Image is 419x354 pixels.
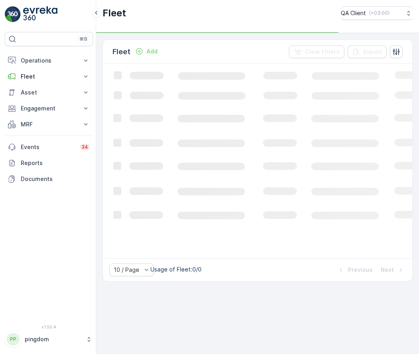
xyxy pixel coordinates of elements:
[5,155,93,171] a: Reports
[369,10,389,16] p: ( +03:00 )
[348,45,387,58] button: Export
[5,116,93,132] button: MRF
[5,324,93,329] span: v 1.50.4
[5,331,93,348] button: PPpingdom
[21,88,77,96] p: Asset
[21,143,75,151] p: Events
[289,45,344,58] button: Clear Filters
[21,120,77,128] p: MRF
[364,48,382,56] p: Export
[150,265,202,273] p: Usage of Fleet : 0/0
[5,100,93,116] button: Engagement
[81,144,88,150] p: 34
[336,265,374,275] button: Previous
[341,9,366,17] p: QA Client
[21,104,77,112] p: Engagement
[113,46,130,57] p: Fleet
[5,85,93,100] button: Asset
[132,47,161,56] button: Add
[381,266,394,274] p: Next
[5,69,93,85] button: Fleet
[21,73,77,81] p: Fleet
[305,48,340,56] p: Clear Filters
[7,333,20,346] div: PP
[146,47,158,55] p: Add
[5,139,93,155] a: Events34
[21,57,77,65] p: Operations
[23,6,57,22] img: logo_light-DOdMpM7g.png
[21,175,90,183] p: Documents
[380,265,406,275] button: Next
[21,159,90,167] p: Reports
[103,7,126,20] p: Fleet
[79,36,87,42] p: ⌘B
[5,53,93,69] button: Operations
[5,171,93,187] a: Documents
[5,6,21,22] img: logo
[348,266,373,274] p: Previous
[25,335,82,343] p: pingdom
[341,6,413,20] button: QA Client(+03:00)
